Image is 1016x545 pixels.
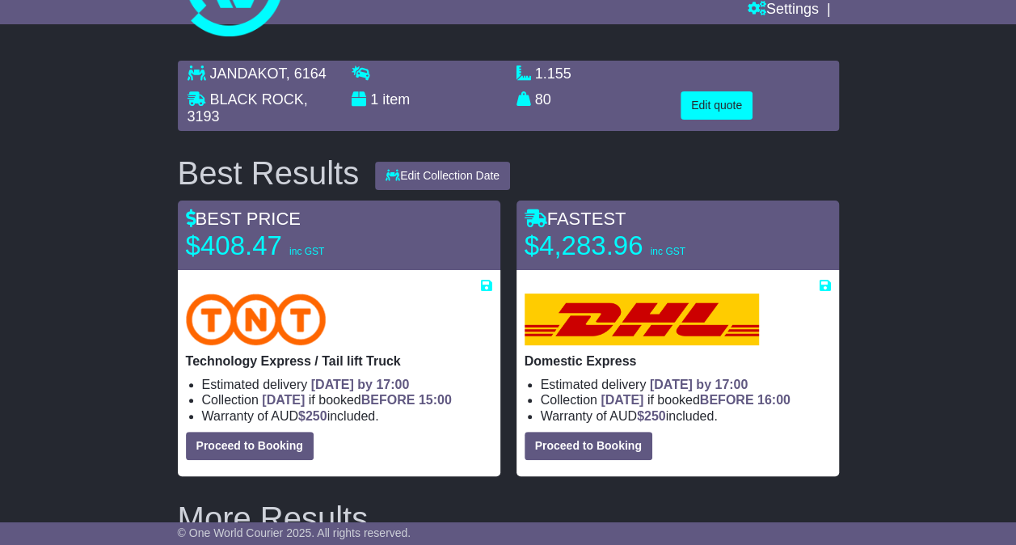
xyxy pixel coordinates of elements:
span: BEFORE [700,393,754,407]
span: 250 [306,409,327,423]
span: inc GST [289,246,324,257]
div: Best Results [170,155,368,191]
li: Estimated delivery [541,377,831,392]
li: Estimated delivery [202,377,492,392]
span: BLACK ROCK [210,91,304,108]
span: JANDAKOT [210,65,286,82]
li: Warranty of AUD included. [202,408,492,424]
span: 250 [644,409,666,423]
span: , 6164 [286,65,327,82]
button: Proceed to Booking [525,432,652,460]
span: if booked [601,393,790,407]
p: Domestic Express [525,353,831,369]
p: $408.47 [186,230,388,262]
p: Technology Express / Tail lift Truck [186,353,492,369]
span: [DATE] by 17:00 [650,378,748,391]
span: [DATE] [601,393,643,407]
span: 1 [370,91,378,108]
span: 16:00 [757,393,790,407]
p: $4,283.96 [525,230,727,262]
span: $ [298,409,327,423]
span: inc GST [650,246,685,257]
img: DHL: Domestic Express [525,294,759,345]
span: 80 [535,91,551,108]
img: TNT Domestic: Technology Express / Tail lift Truck [186,294,327,345]
button: Edit quote [681,91,753,120]
span: 1.155 [535,65,571,82]
span: 15:00 [419,393,452,407]
span: BEFORE [361,393,415,407]
span: [DATE] by 17:00 [311,378,410,391]
span: © One World Courier 2025. All rights reserved. [178,526,411,539]
span: , 3193 [188,91,308,125]
li: Collection [541,392,831,408]
button: Proceed to Booking [186,432,314,460]
h2: More Results [178,501,839,536]
span: if booked [262,393,451,407]
li: Warranty of AUD included. [541,408,831,424]
span: FASTEST [525,209,626,229]
li: Collection [202,392,492,408]
button: Edit Collection Date [375,162,510,190]
span: item [382,91,410,108]
span: BEST PRICE [186,209,301,229]
span: $ [637,409,666,423]
span: [DATE] [262,393,305,407]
